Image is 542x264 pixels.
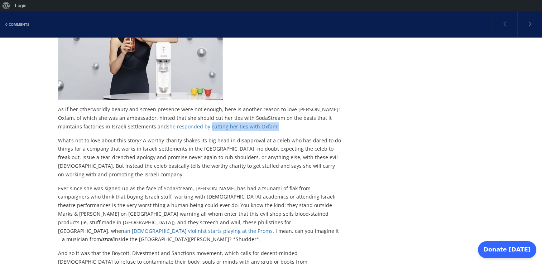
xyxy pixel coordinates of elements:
[167,123,277,130] a: she responded by cutting her ties with Oxfam
[101,236,114,243] em: Israel
[58,105,342,131] p: As if her otherworldly beauty and screen presence were not enough, here is another reason to love...
[124,228,273,234] a: an [DEMOGRAPHIC_DATA] violinist starts playing at the Proms
[58,136,342,179] p: What’s not to love about this story? A worthy charity shakes its big head in disapproval at a cel...
[58,184,342,244] p: Ever since she was signed up as the face of SodaStream, [PERSON_NAME] has had a tsunami of flak f...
